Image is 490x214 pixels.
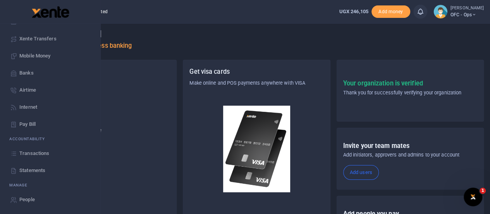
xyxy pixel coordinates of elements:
[464,188,482,206] iframe: Intercom live chat
[19,103,37,111] span: Internet
[6,133,94,145] li: Ac
[223,106,290,192] img: xente-_physical_cards.png
[29,30,484,38] h4: Hello [PERSON_NAME]
[13,182,28,188] span: anage
[339,8,368,16] a: UGX 246,105
[336,8,371,16] li: Wallet ballance
[19,196,35,204] span: People
[343,165,379,180] a: Add users
[32,6,69,18] img: logo-large
[36,79,170,87] p: Asili Farms Masindi Limited
[29,42,484,50] h5: Welcome to better business banking
[371,5,410,18] span: Add money
[6,191,94,208] a: People
[19,69,34,77] span: Banks
[19,120,36,128] span: Pay Bill
[433,5,484,19] a: profile-user [PERSON_NAME] OFC - Ops
[6,179,94,191] li: M
[36,136,170,144] h5: UGX 246,105
[36,98,170,106] h5: Account
[371,5,410,18] li: Toup your wallet
[19,86,36,94] span: Airtime
[339,9,368,14] span: UGX 246,105
[31,9,69,14] a: logo-small logo-large logo-large
[6,162,94,179] a: Statements
[19,52,50,60] span: Mobile Money
[19,167,45,174] span: Statements
[19,150,49,157] span: Transactions
[6,116,94,133] a: Pay Bill
[343,151,477,159] p: Add initiators, approvers and admins to your account
[450,11,484,18] span: OFC - Ops
[6,82,94,99] a: Airtime
[450,5,484,12] small: [PERSON_NAME]
[6,30,94,47] a: Xente Transfers
[189,68,323,76] h5: Get visa cards
[343,89,461,97] p: Thank you for successfully verifying your organization
[343,142,477,150] h5: Invite your team mates
[343,80,461,87] h5: Your organization is verified
[6,145,94,162] a: Transactions
[480,188,486,194] span: 1
[36,110,170,117] p: OFC - Ops
[6,64,94,82] a: Banks
[36,127,170,134] p: Your current account balance
[6,99,94,116] a: Internet
[189,79,323,87] p: Make online and POS payments anywhere with VISA
[371,8,410,14] a: Add money
[19,35,57,43] span: Xente Transfers
[433,5,447,19] img: profile-user
[36,68,170,76] h5: Organization
[6,47,94,64] a: Mobile Money
[15,136,45,142] span: countability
